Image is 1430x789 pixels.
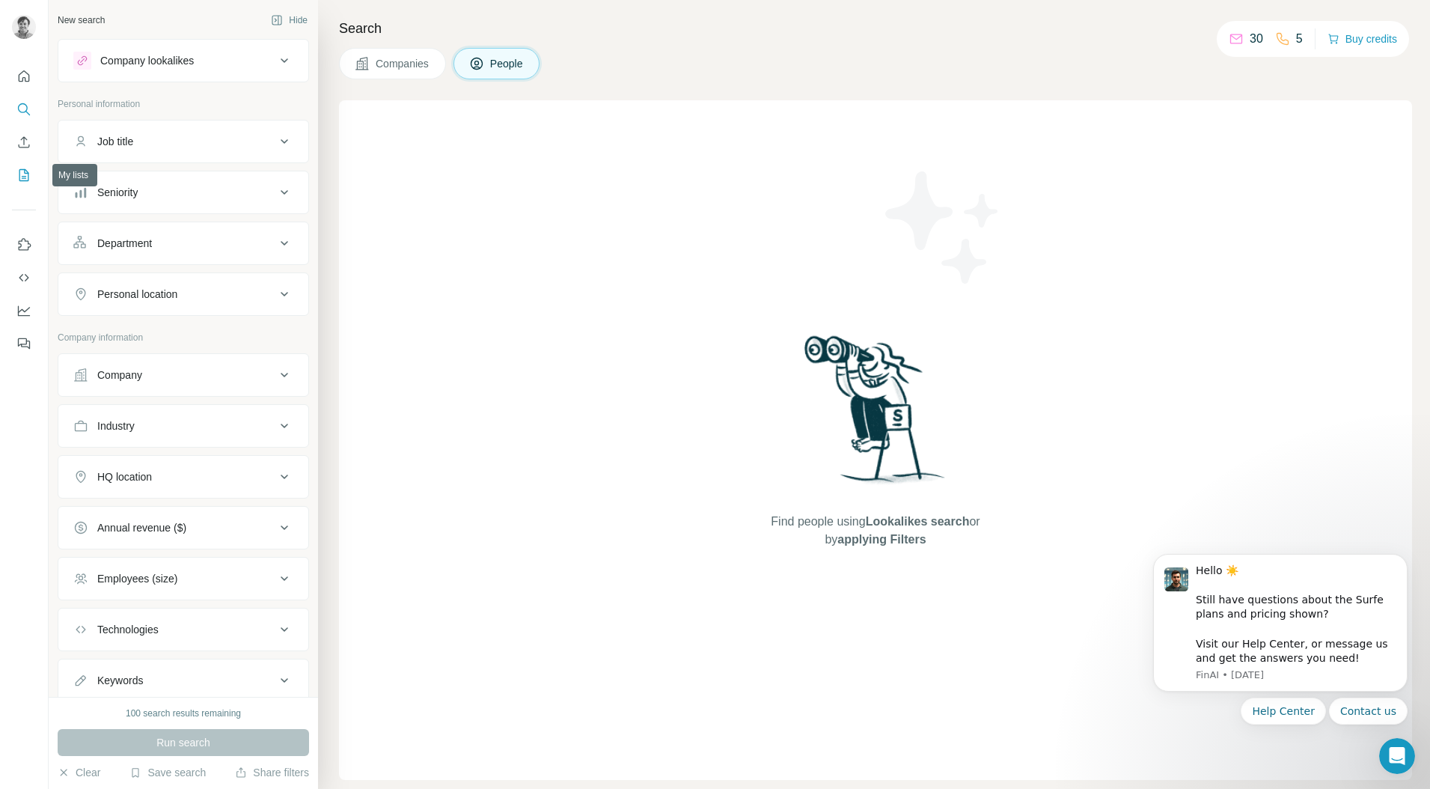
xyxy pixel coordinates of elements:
[97,236,152,251] div: Department
[58,408,308,444] button: Industry
[12,129,36,156] button: Enrich CSV
[97,287,177,302] div: Personal location
[58,174,308,210] button: Seniority
[97,368,142,383] div: Company
[58,225,308,261] button: Department
[12,330,36,357] button: Feedback
[129,765,206,780] button: Save search
[12,297,36,324] button: Dashboard
[97,622,159,637] div: Technologies
[58,612,308,648] button: Technologies
[97,134,133,149] div: Job title
[12,63,36,90] button: Quick start
[798,332,953,499] img: Surfe Illustration - Woman searching with binoculars
[1327,28,1397,49] button: Buy credits
[490,56,525,71] span: People
[58,765,100,780] button: Clear
[12,264,36,291] button: Use Surfe API
[97,418,135,433] div: Industry
[58,561,308,597] button: Employees (size)
[12,231,36,258] button: Use Surfe on LinkedIn
[100,53,194,68] div: Company lookalikes
[97,469,152,484] div: HQ location
[126,707,241,720] div: 100 search results remaining
[58,510,308,546] button: Annual revenue ($)
[58,331,309,344] p: Company information
[58,662,308,698] button: Keywords
[339,18,1412,39] h4: Search
[1250,30,1263,48] p: 30
[866,515,970,528] span: Lookalikes search
[58,276,308,312] button: Personal location
[58,43,308,79] button: Company lookalikes
[97,185,138,200] div: Seniority
[58,459,308,495] button: HQ location
[376,56,430,71] span: Companies
[1296,30,1303,48] p: 5
[260,9,318,31] button: Hide
[58,97,309,111] p: Personal information
[235,765,309,780] button: Share filters
[12,162,36,189] button: My lists
[12,15,36,39] img: Avatar
[58,124,308,159] button: Job title
[97,571,177,586] div: Employees (size)
[58,13,105,27] div: New search
[12,96,36,123] button: Search
[876,160,1010,295] img: Surfe Illustration - Stars
[1379,738,1415,774] iframe: Intercom live chat
[837,533,926,546] span: applying Filters
[58,357,308,393] button: Company
[97,520,186,535] div: Annual revenue ($)
[756,513,995,549] span: Find people using or by
[1131,505,1430,749] iframe: Intercom notifications message
[97,673,143,688] div: Keywords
